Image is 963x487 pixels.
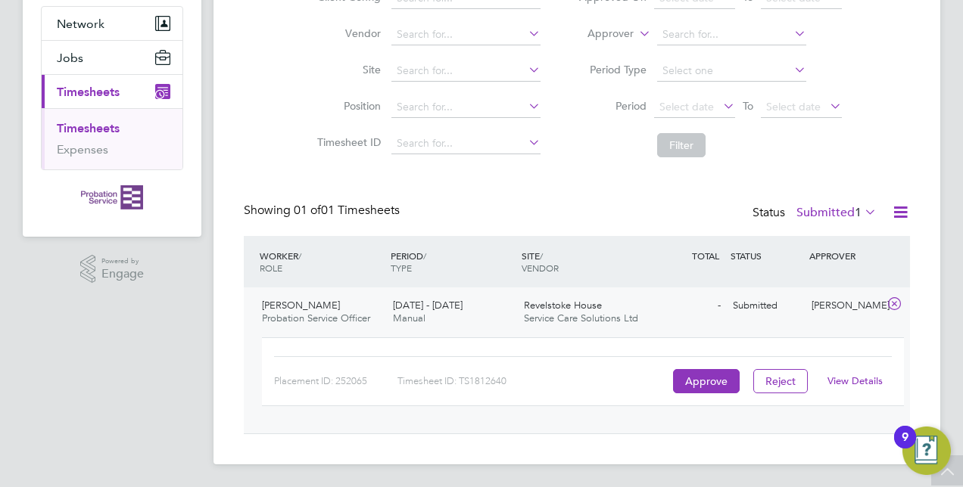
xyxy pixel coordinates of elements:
button: Jobs [42,41,182,74]
span: [DATE] - [DATE] [393,299,463,312]
div: WORKER [256,242,387,281]
label: Timesheet ID [313,135,381,149]
div: [PERSON_NAME] [806,293,884,318]
button: Network [42,7,182,40]
input: Search for... [391,133,541,154]
span: Select date [766,100,821,113]
label: Site [313,63,381,76]
div: SITE [518,242,649,281]
label: Position [313,99,381,113]
span: Probation Service Officer [262,312,370,324]
span: TYPE [391,262,412,274]
input: Search for... [657,24,806,45]
span: To [738,96,758,116]
span: Jobs [57,51,83,65]
a: Go to home page [41,185,183,209]
div: Timesheets [42,108,182,169]
div: APPROVER [806,242,884,269]
input: Search for... [391,24,541,45]
div: Placement ID: 252065 [274,369,397,393]
div: PERIOD [387,242,518,281]
span: Select date [659,100,714,113]
a: View Details [827,374,883,387]
button: Timesheets [42,75,182,108]
button: Filter [657,133,706,157]
a: Timesheets [57,121,120,135]
span: Timesheets [57,85,120,99]
div: 9 [902,437,908,457]
span: Network [57,17,104,31]
label: Submitted [796,205,877,220]
div: Showing [244,203,403,219]
a: Powered byEngage [80,255,145,284]
span: / [423,250,426,262]
span: Revelstoke House [524,299,602,312]
span: / [540,250,543,262]
span: VENDOR [522,262,559,274]
label: Vendor [313,26,381,40]
input: Search for... [391,97,541,118]
div: STATUS [727,242,806,269]
button: Open Resource Center, 9 new notifications [902,427,951,475]
button: Approve [673,369,740,393]
span: Powered by [101,255,144,268]
span: [PERSON_NAME] [262,299,340,312]
span: 01 of [294,203,321,218]
span: / [298,250,301,262]
span: Service Care Solutions Ltd [524,312,638,324]
span: ROLE [260,262,282,274]
div: - [648,293,727,318]
span: TOTAL [692,250,719,262]
div: Status [753,203,880,224]
span: Engage [101,268,144,281]
div: Timesheet ID: TS1812640 [397,369,669,393]
label: Period Type [578,63,647,76]
img: probationservice-logo-retina.png [81,185,142,209]
label: Period [578,99,647,113]
span: 01 Timesheets [294,203,400,218]
a: Expenses [57,142,108,157]
input: Select one [657,60,806,82]
span: Manual [393,312,425,324]
button: Reject [753,369,808,393]
span: 1 [855,205,862,220]
input: Search for... [391,60,541,82]
div: Submitted [727,293,806,318]
label: Approver [566,26,634,42]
